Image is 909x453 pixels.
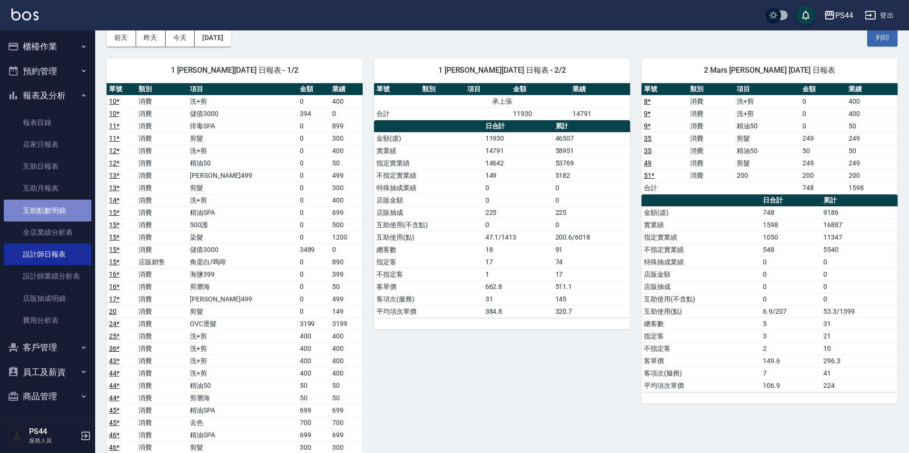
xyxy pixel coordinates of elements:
th: 累計 [553,120,630,133]
td: 消費 [136,392,188,404]
td: 699 [330,206,363,219]
td: 400 [330,95,363,107]
td: 店販抽成 [642,280,761,293]
a: 店家日報表 [4,134,91,155]
td: 洗+剪 [188,95,297,107]
td: 實業績 [642,219,761,231]
button: 報表及分析 [4,83,91,108]
td: 洗+剪 [188,194,297,206]
td: 50 [297,379,330,392]
td: 精油SPA [188,429,297,441]
a: 互助月報表 [4,177,91,199]
td: 0 [553,194,630,206]
button: 預約管理 [4,59,91,84]
td: 249 [800,157,846,169]
td: 50 [846,120,897,132]
td: 400 [297,330,330,342]
td: 0 [761,268,821,280]
td: 洗+剪 [188,145,297,157]
td: 50 [800,145,846,157]
td: 14791 [570,107,630,120]
td: 去色 [188,416,297,429]
td: 320.7 [553,305,630,318]
button: 列印 [867,29,898,47]
td: 剪髮 [188,305,297,318]
td: 50 [330,280,363,293]
td: 店販金額 [374,194,483,206]
td: 0 [297,293,330,305]
td: 消費 [688,95,734,107]
td: 50 [330,157,363,169]
td: 6.9/207 [761,305,821,318]
a: 設計師業績分析表 [4,265,91,287]
td: 消費 [688,169,734,182]
td: 3 [761,330,821,342]
td: 消費 [136,132,188,145]
td: 消費 [136,293,188,305]
td: 洗+剪 [734,107,800,120]
td: 不指定實業績 [374,169,483,182]
td: 客單價 [374,280,483,293]
a: 全店業績分析表 [4,222,91,243]
td: 699 [330,404,363,416]
a: 49 [644,159,652,167]
td: 1 [483,268,553,280]
td: 748 [761,206,821,219]
td: 1598 [846,182,897,194]
table: a dense table [374,83,630,120]
td: 消費 [136,145,188,157]
td: 0 [483,182,553,194]
td: 400 [330,145,363,157]
td: 0 [800,120,846,132]
td: 50 [846,145,897,157]
td: 200.6/6018 [553,231,630,243]
td: 384.8 [483,305,553,318]
td: 500護 [188,219,297,231]
td: 剪瀏海 [188,280,297,293]
td: 890 [330,256,363,268]
a: 店販抽成明細 [4,288,91,309]
td: [PERSON_NAME]499 [188,169,297,182]
button: 員工及薪資 [4,360,91,385]
td: 149 [483,169,553,182]
td: 精油SPA [188,404,297,416]
td: 洗+剪 [188,367,297,379]
td: 消費 [136,355,188,367]
a: 互助點數明細 [4,200,91,222]
a: 35 [644,135,652,142]
td: 21 [821,330,898,342]
td: 消費 [688,132,734,145]
td: 50 [330,392,363,404]
td: 消費 [136,231,188,243]
td: 實業績 [374,145,483,157]
td: 14791 [483,145,553,157]
td: 1050 [761,231,821,243]
td: 0 [330,243,363,256]
td: 指定實業績 [642,231,761,243]
td: 400 [330,330,363,342]
table: a dense table [642,194,898,392]
td: 0 [553,182,630,194]
td: 31 [483,293,553,305]
th: 項目 [465,83,511,96]
th: 業績 [846,83,897,96]
td: 11347 [821,231,898,243]
td: 300 [330,182,363,194]
td: 剪髮 [734,132,800,145]
td: 400 [330,355,363,367]
td: 748 [800,182,846,194]
td: 消費 [136,182,188,194]
td: 消費 [136,95,188,107]
h5: PS44 [29,427,78,436]
th: 項目 [734,83,800,96]
td: 洗+剪 [188,330,297,342]
td: 平均項次單價 [642,379,761,392]
th: 單號 [107,83,136,96]
td: 899 [330,120,363,132]
td: 消費 [136,367,188,379]
td: 0 [821,293,898,305]
td: 店販抽成 [374,206,483,219]
td: 染髮 [188,231,297,243]
button: PS44 [820,6,857,25]
td: 消費 [688,107,734,120]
